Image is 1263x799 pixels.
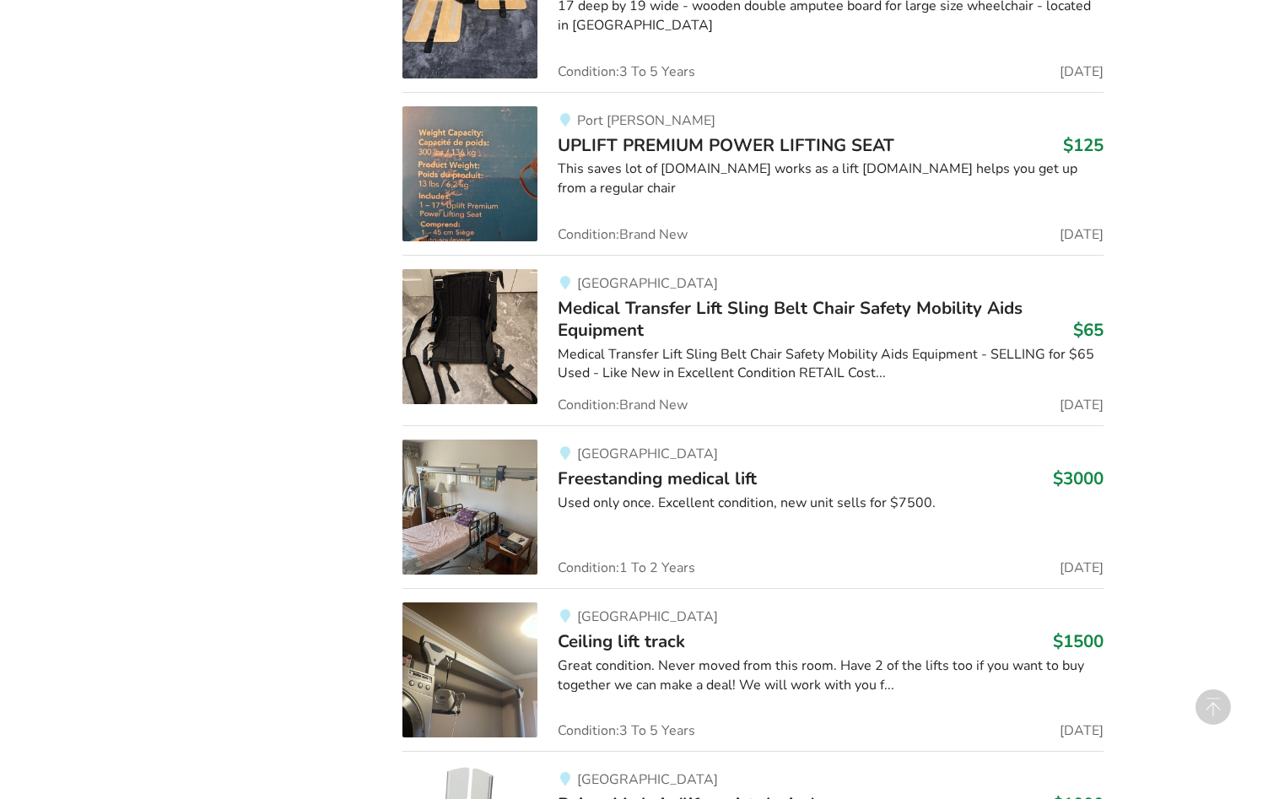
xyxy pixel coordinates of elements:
span: Condition: Brand New [558,228,688,241]
span: [DATE] [1060,561,1104,575]
div: Used only once. Excellent condition, new unit sells for $7500. [558,494,1104,513]
span: Ceiling lift track [558,629,685,653]
span: Freestanding medical lift [558,467,757,490]
a: transfer aids-freestanding medical lift[GEOGRAPHIC_DATA]Freestanding medical lift$3000Used only o... [402,425,1104,588]
h3: $125 [1063,134,1104,156]
span: [DATE] [1060,724,1104,737]
span: Condition: 3 To 5 Years [558,724,695,737]
span: [GEOGRAPHIC_DATA] [577,607,718,626]
span: [DATE] [1060,228,1104,241]
span: Condition: 3 To 5 Years [558,65,695,78]
img: transfer aids-freestanding medical lift [402,440,537,575]
span: UPLIFT PREMIUM POWER LIFTING SEAT [558,133,894,157]
span: Port [PERSON_NAME] [577,111,715,130]
img: transfer aids-ceiling lift track [402,602,537,737]
div: Great condition. Never moved from this room. Have 2 of the lifts too if you want to buy together ... [558,656,1104,695]
span: [DATE] [1060,398,1104,412]
span: [GEOGRAPHIC_DATA] [577,274,718,293]
img: transfer aids-medical transfer lift sling belt chair safety mobility aids equipment [402,269,537,404]
span: [GEOGRAPHIC_DATA] [577,445,718,463]
h3: $3000 [1053,467,1104,489]
span: Condition: 1 To 2 Years [558,561,695,575]
div: Medical Transfer Lift Sling Belt Chair Safety Mobility Aids Equipment - SELLING for $65 Used - Li... [558,345,1104,384]
span: Condition: Brand New [558,398,688,412]
img: transfer aids-uplift premium power lifting seat [402,106,537,241]
span: [DATE] [1060,65,1104,78]
a: transfer aids-uplift premium power lifting seatPort [PERSON_NAME]UPLIFT PREMIUM POWER LIFTING SEA... [402,92,1104,255]
span: Medical Transfer Lift Sling Belt Chair Safety Mobility Aids Equipment [558,296,1023,342]
span: [GEOGRAPHIC_DATA] [577,770,718,789]
h3: $65 [1073,319,1104,341]
a: transfer aids-ceiling lift track[GEOGRAPHIC_DATA]Ceiling lift track$1500Great condition. Never mo... [402,588,1104,751]
a: transfer aids-medical transfer lift sling belt chair safety mobility aids equipment[GEOGRAPHIC_DA... [402,255,1104,426]
div: This saves lot of [DOMAIN_NAME] works as a lift [DOMAIN_NAME] helps you get up from a regular chair [558,159,1104,198]
h3: $1500 [1053,630,1104,652]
